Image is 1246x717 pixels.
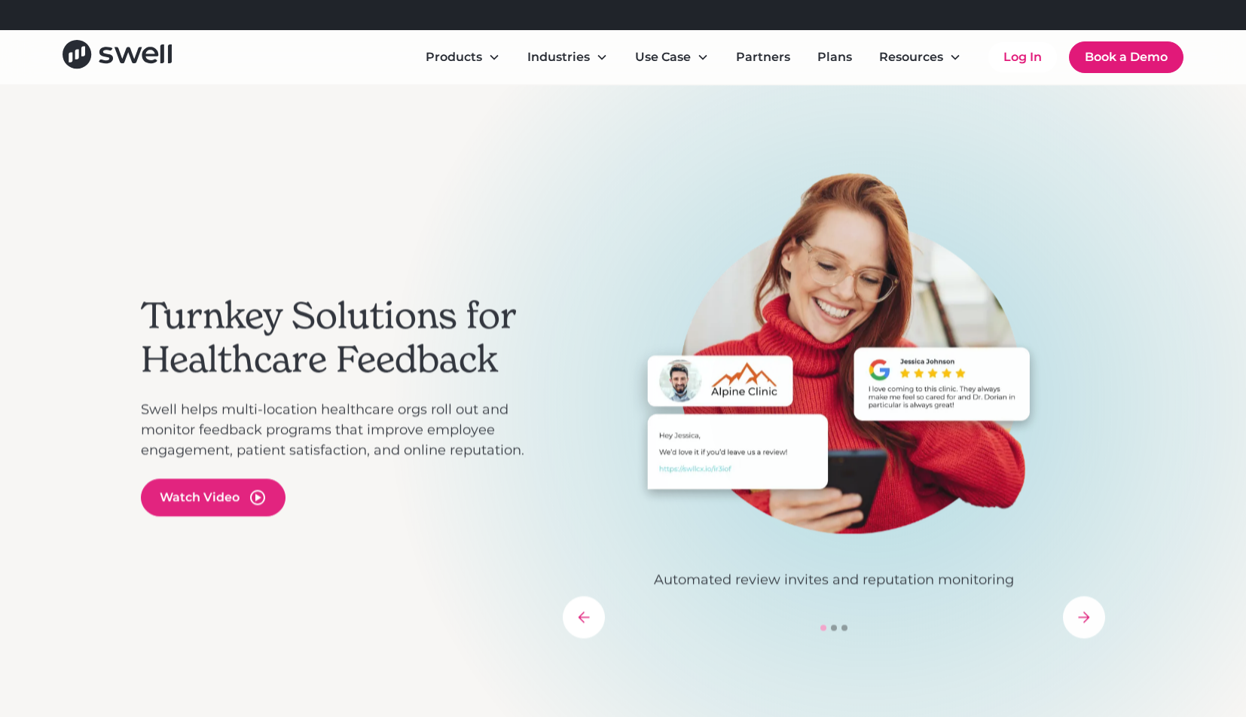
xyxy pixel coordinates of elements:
[426,48,482,66] div: Products
[515,42,620,72] div: Industries
[160,488,240,506] div: Watch Video
[623,42,721,72] div: Use Case
[1063,596,1105,639] div: next slide
[527,48,590,66] div: Industries
[63,40,172,74] a: home
[724,42,802,72] a: Partners
[1171,645,1246,717] iframe: Chat Widget
[414,42,512,72] div: Products
[563,172,1105,590] div: 1 of 3
[841,625,847,631] div: Show slide 3 of 3
[563,596,605,639] div: previous slide
[141,294,548,381] h2: Turnkey Solutions for Healthcare Feedback
[141,478,286,516] a: open lightbox
[988,42,1057,72] a: Log In
[635,48,691,66] div: Use Case
[141,399,548,460] p: Swell helps multi-location healthcare orgs roll out and monitor feedback programs that improve em...
[563,570,1105,590] p: Automated review invites and reputation monitoring
[1069,41,1183,73] a: Book a Demo
[831,625,837,631] div: Show slide 2 of 3
[820,625,826,631] div: Show slide 1 of 3
[867,42,973,72] div: Resources
[563,172,1105,639] div: carousel
[879,48,943,66] div: Resources
[805,42,864,72] a: Plans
